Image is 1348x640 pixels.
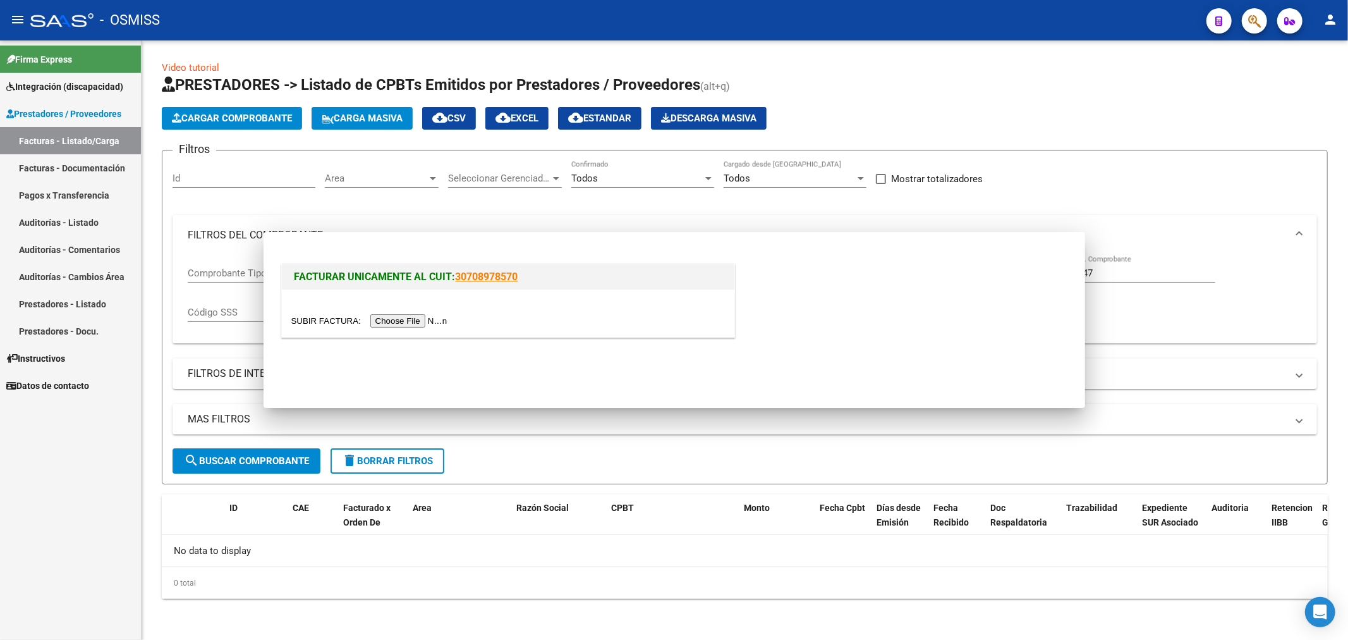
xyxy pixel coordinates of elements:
[611,503,634,513] span: CPBT
[1142,503,1198,527] span: Expediente SUR Asociado
[413,503,432,513] span: Area
[448,173,550,184] span: Seleccionar Gerenciador
[724,173,750,184] span: Todos
[891,171,983,187] span: Mostrar totalizadores
[294,271,456,283] span: FACTURAR UNICAMENTE AL CUIT:
[184,453,199,468] mat-icon: search
[162,62,219,73] a: Video tutorial
[6,52,72,66] span: Firma Express
[293,503,309,513] span: CAE
[162,567,1328,599] div: 0 total
[1323,12,1338,27] mat-icon: person
[184,455,309,467] span: Buscar Comprobante
[188,367,1287,381] mat-panel-title: FILTROS DE INTEGRACION
[172,113,292,124] span: Cargar Comprobante
[495,113,538,124] span: EXCEL
[456,271,518,283] a: 30708978570
[1305,597,1335,627] div: Open Intercom Messenger
[432,113,466,124] span: CSV
[1066,503,1117,513] span: Trazabilidad
[6,379,89,393] span: Datos de contacto
[173,140,216,158] h3: Filtros
[1206,495,1266,550] datatable-header-cell: Auditoria
[6,107,121,121] span: Prestadores / Proveedores
[571,173,598,184] span: Todos
[606,495,739,550] datatable-header-cell: CPBT
[820,503,865,513] span: Fecha Cpbt
[342,453,357,468] mat-icon: delete
[661,113,756,124] span: Descarga Masiva
[744,503,770,513] span: Monto
[6,80,123,94] span: Integración (discapacidad)
[1211,503,1249,513] span: Auditoria
[325,173,427,184] span: Area
[1272,503,1313,527] span: Retencion IIBB
[188,412,1287,426] mat-panel-title: MAS FILTROS
[100,6,160,34] span: - OSMISS
[224,495,288,550] datatable-header-cell: ID
[10,12,25,27] mat-icon: menu
[568,110,583,125] mat-icon: cloud_download
[739,495,815,550] datatable-header-cell: Monto
[651,107,767,130] app-download-masive: Descarga masiva de comprobantes (adjuntos)
[288,495,338,550] datatable-header-cell: CAE
[343,503,391,527] span: Facturado x Orden De
[322,113,403,124] span: Carga Masiva
[162,535,1328,567] div: No data to display
[871,495,928,550] datatable-header-cell: Días desde Emisión
[568,113,631,124] span: Estandar
[338,495,408,550] datatable-header-cell: Facturado x Orden De
[1266,495,1317,550] datatable-header-cell: Retencion IIBB
[495,110,511,125] mat-icon: cloud_download
[229,503,238,513] span: ID
[990,503,1047,527] span: Doc Respaldatoria
[432,110,447,125] mat-icon: cloud_download
[516,503,569,513] span: Razón Social
[6,352,65,366] span: Instructivos
[511,495,606,550] datatable-header-cell: Razón Social
[928,495,985,550] datatable-header-cell: Fecha Recibido
[188,268,290,279] span: Comprobante Tipo
[188,228,1287,242] mat-panel-title: FILTROS DEL COMPROBANTE
[700,80,730,92] span: (alt+q)
[1061,495,1137,550] datatable-header-cell: Trazabilidad
[985,495,1061,550] datatable-header-cell: Doc Respaldatoria
[1137,495,1206,550] datatable-header-cell: Expediente SUR Asociado
[815,495,871,550] datatable-header-cell: Fecha Cpbt
[408,495,493,550] datatable-header-cell: Area
[342,455,433,467] span: Borrar Filtros
[162,76,700,94] span: PRESTADORES -> Listado de CPBTs Emitidos por Prestadores / Proveedores
[933,503,969,527] span: Fecha Recibido
[877,503,921,527] span: Días desde Emisión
